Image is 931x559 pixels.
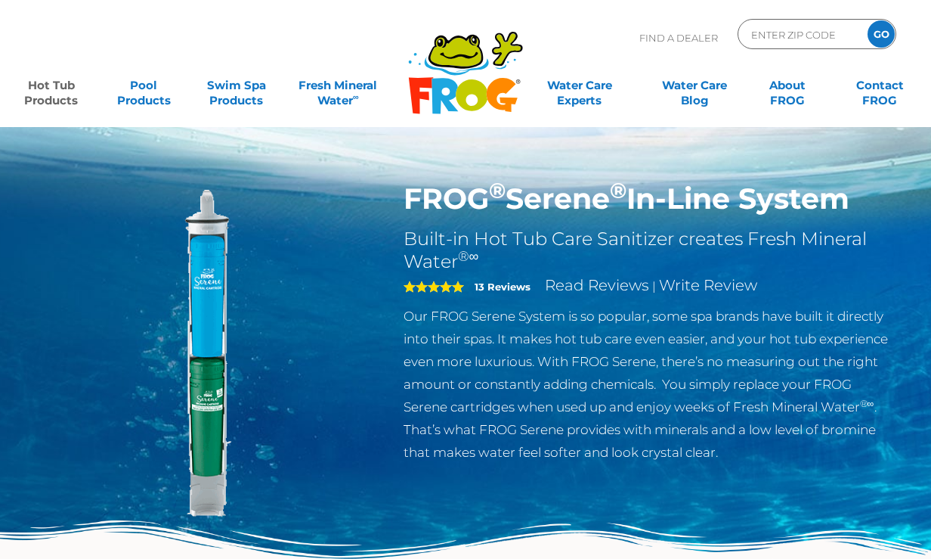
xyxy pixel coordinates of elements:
[404,182,897,216] h1: FROG Serene In-Line System
[353,92,359,102] sup: ∞
[844,70,916,101] a: ContactFROG
[15,70,87,101] a: Hot TubProducts
[458,248,479,265] sup: ®∞
[521,70,638,101] a: Water CareExperts
[293,70,383,101] a: Fresh MineralWater∞
[404,228,897,273] h2: Built-in Hot Tub Care Sanitizer creates Fresh Mineral Water
[860,398,874,409] sup: ®∞
[545,276,649,294] a: Read Reviews
[404,305,897,464] p: Our FROG Serene System is so popular, some spa brands have built it directly into their spas. It ...
[658,70,730,101] a: Water CareBlog
[868,20,895,48] input: GO
[751,70,823,101] a: AboutFROG
[750,23,852,45] input: Zip Code Form
[659,276,757,294] a: Write Review
[35,182,381,528] img: serene-inline.png
[489,177,506,203] sup: ®
[200,70,272,101] a: Swim SpaProducts
[610,177,626,203] sup: ®
[475,281,530,293] strong: 13 Reviews
[639,19,718,57] p: Find A Dealer
[652,279,656,293] span: |
[108,70,180,101] a: PoolProducts
[404,281,464,293] span: 5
